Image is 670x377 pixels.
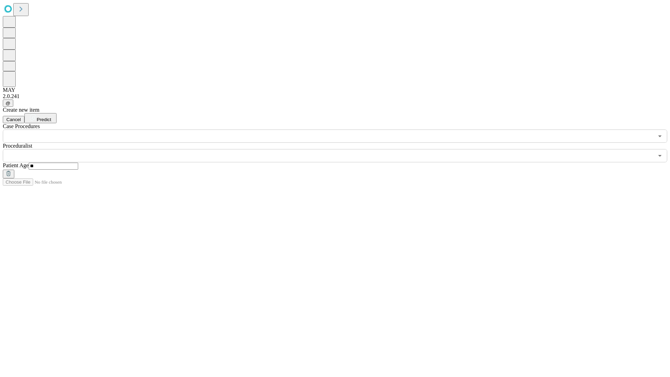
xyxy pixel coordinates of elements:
button: Cancel [3,116,24,123]
span: Predict [37,117,51,122]
button: Open [655,131,665,141]
div: 2.0.241 [3,93,667,99]
button: @ [3,99,13,107]
span: Proceduralist [3,143,32,149]
button: Predict [24,113,57,123]
span: Patient Age [3,162,29,168]
span: @ [6,101,10,106]
span: Create new item [3,107,39,113]
button: Open [655,151,665,161]
span: Scheduled Procedure [3,123,40,129]
span: Cancel [6,117,21,122]
div: MAY [3,87,667,93]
